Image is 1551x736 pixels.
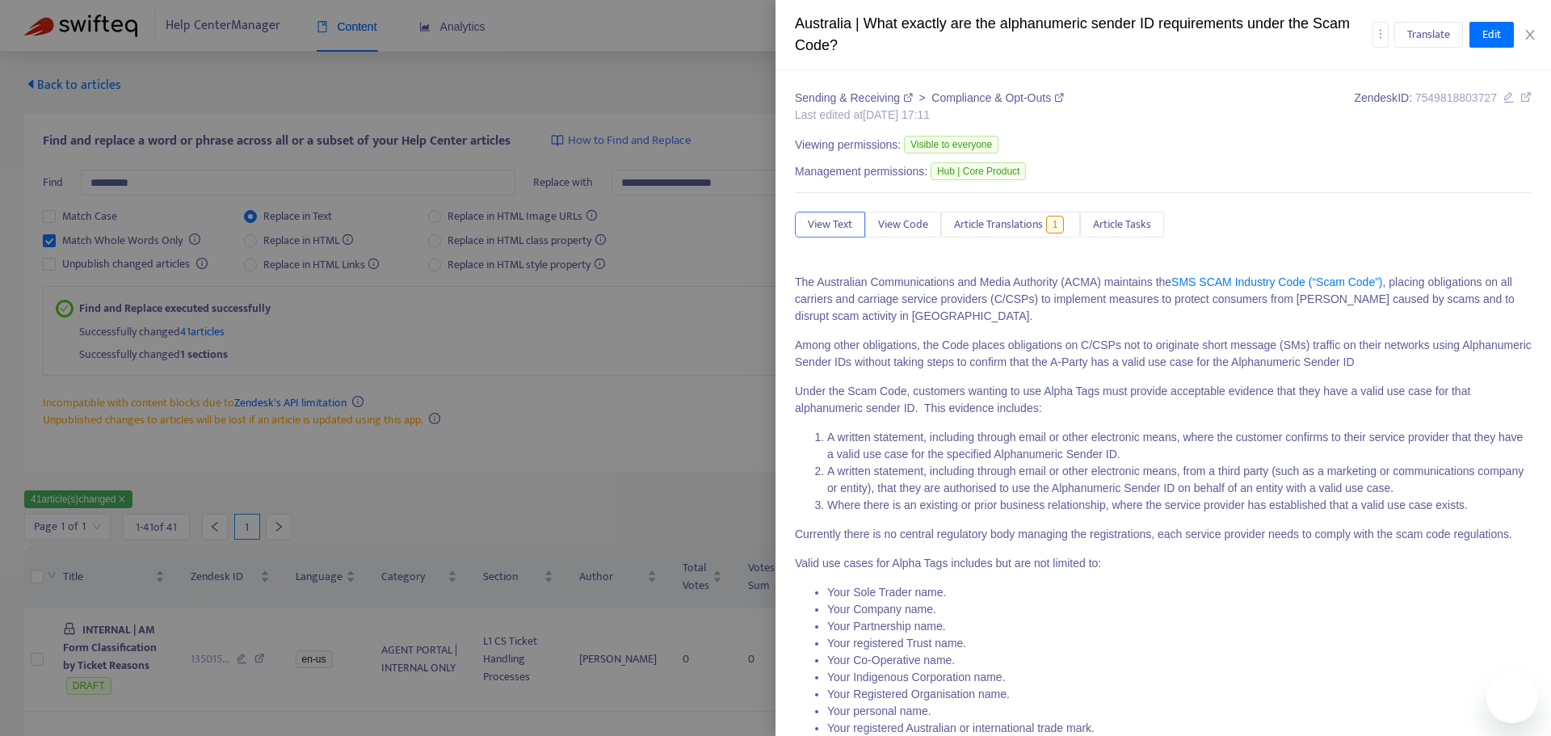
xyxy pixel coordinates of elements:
[1519,27,1541,43] button: Close
[795,383,1532,417] p: Under the Scam Code, customers wanting to use Alpha Tags must provide acceptable evidence that th...
[1046,216,1065,233] span: 1
[827,429,1532,463] li: A written statement, including through email or other electronic means, where the customer confir...
[865,212,941,238] button: View Code
[827,635,1532,652] li: Your registered Trust name.
[904,136,998,154] span: Visible to everyone
[827,584,1532,601] li: Your Sole Trader name.
[795,13,1372,57] div: Australia | What exactly are the alphanumeric sender ID requirements under the Scam Code?
[827,601,1532,618] li: Your Company name.
[795,274,1532,325] p: The Australian Communications and Media Authority (ACMA) maintains the , placing obligations on a...
[1524,28,1536,41] span: close
[1482,26,1501,44] span: Edit
[941,212,1080,238] button: Article Translations1
[1469,22,1514,48] button: Edit
[795,90,1064,107] div: >
[1354,90,1532,124] div: Zendesk ID:
[954,216,1043,233] span: Article Translations
[827,686,1532,703] li: Your Registered Organisation name.
[1372,22,1389,48] button: more
[1415,91,1497,104] span: 7549818803727
[931,91,1064,104] a: Compliance & Opt-Outs
[1080,212,1164,238] button: Article Tasks
[795,526,1532,543] p: Currently there is no central regulatory body managing the registrations, each service provider n...
[827,652,1532,669] li: Your Co-Operative name.
[827,463,1532,497] li: A written statement, including through email or other electronic means, from a third party (such ...
[795,91,916,104] a: Sending & Receiving
[1394,22,1463,48] button: Translate
[808,216,852,233] span: View Text
[827,618,1532,635] li: Your Partnership name.
[931,162,1027,180] span: Hub | Core Product
[827,669,1532,686] li: Your Indigenous Corporation name.
[795,212,865,238] button: View Text
[795,107,1064,124] div: Last edited at [DATE] 17:11
[795,163,927,180] span: Management permissions:
[1093,216,1151,233] span: Article Tasks
[878,216,928,233] span: View Code
[1375,28,1386,40] span: more
[1407,26,1450,44] span: Translate
[1171,275,1382,288] a: SMS SCAM Industry Code (“Scam Code”)
[827,497,1532,514] li: Where there is an existing or prior business relationship, where the service provider has establi...
[827,703,1532,720] li: Your personal name.
[1486,671,1538,723] iframe: Button to launch messaging window, conversation in progress
[795,137,901,154] span: Viewing permissions:
[795,337,1532,371] p: Among other obligations, the Code places obligations on C/CSPs not to originate short message (SM...
[795,555,1532,572] p: Valid use cases for Alpha Tags includes but are not limited to:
